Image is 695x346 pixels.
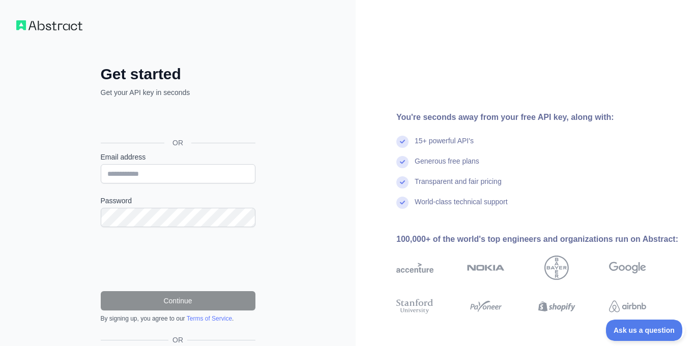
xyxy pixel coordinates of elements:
img: stanford university [396,297,433,316]
label: Email address [101,152,255,162]
img: check mark [396,136,409,148]
iframe: Sign in with Google Button [96,109,258,131]
div: Transparent and fair pricing [415,176,502,197]
img: google [609,256,646,280]
a: Terms of Service [187,315,232,322]
h2: Get started [101,65,255,83]
div: Generous free plans [415,156,479,176]
label: Password [101,196,255,206]
img: accenture [396,256,433,280]
div: You're seconds away from your free API key, along with: [396,111,679,123]
div: 15+ powerful API's [415,136,474,156]
iframe: reCAPTCHA [101,239,255,279]
img: Workflow [16,20,82,30]
div: World-class technical support [415,197,508,217]
img: airbnb [609,297,646,316]
img: check mark [396,156,409,168]
p: Get your API key in seconds [101,87,255,98]
div: 100,000+ of the world's top engineers and organizations run on Abstract: [396,233,679,245]
img: shopify [538,297,575,316]
img: bayer [544,256,569,280]
img: check mark [396,197,409,209]
button: Continue [101,291,255,310]
img: nokia [467,256,504,280]
img: check mark [396,176,409,188]
iframe: Toggle Customer Support [606,320,685,341]
div: By signing up, you agree to our . [101,314,255,323]
span: OR [168,335,187,345]
span: OR [164,138,191,148]
img: payoneer [467,297,504,316]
